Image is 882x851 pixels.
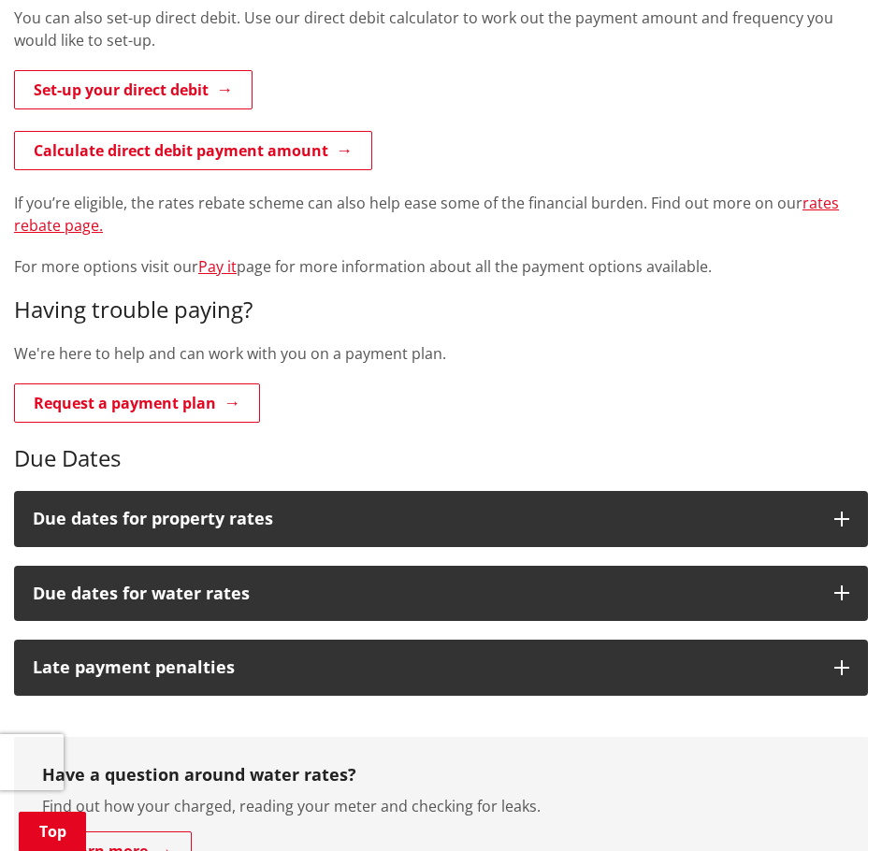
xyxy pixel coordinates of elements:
[14,445,868,472] h3: Due Dates
[42,795,840,817] p: Find out how your charged, reading your meter and checking for leaks.
[14,192,868,237] p: If you’re eligible, the rates rebate scheme can also help ease some of the financial burden. Find...
[14,7,868,51] p: You can also set-up direct debit. Use our direct debit calculator to work out the payment amount ...
[14,491,868,547] button: Due dates for property rates
[33,584,816,603] h3: Due dates for water rates
[14,640,868,696] button: Late payment penalties
[14,70,253,109] a: Set-up your direct debit
[42,765,840,786] h3: Have a question around water rates?
[33,510,816,528] h3: Due dates for property rates
[14,296,868,324] h3: Having trouble paying?
[33,658,816,677] h3: Late payment penalties
[14,255,868,278] p: For more options visit our page for more information about all the payment options available.
[14,193,839,236] a: rates rebate page.
[796,772,863,840] iframe: Messenger Launcher
[14,131,372,170] a: Calculate direct debit payment amount
[14,383,260,423] a: Request a payment plan
[14,342,868,365] p: We're here to help and can work with you on a payment plan.
[198,256,237,277] a: Pay it
[19,812,86,851] a: Top
[14,566,868,622] button: Due dates for water rates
